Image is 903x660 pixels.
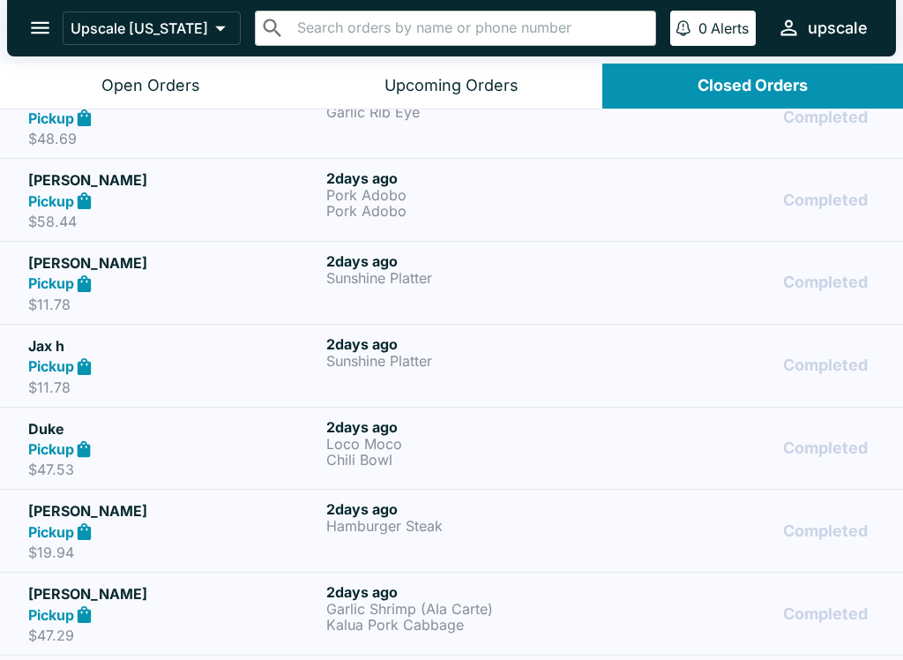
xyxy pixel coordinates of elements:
div: Closed Orders [698,76,808,96]
span: 2 days ago [326,583,398,601]
div: Upcoming Orders [384,76,519,96]
div: Open Orders [101,76,200,96]
strong: Pickup [28,109,74,127]
p: Alerts [711,19,749,37]
p: Pork Adobo [326,203,617,219]
span: 2 days ago [326,500,398,518]
p: 0 [698,19,707,37]
strong: Pickup [28,192,74,210]
input: Search orders by name or phone number [292,16,648,41]
p: $58.44 [28,213,319,230]
p: Sunshine Platter [326,353,617,369]
p: Garlic Rib Eye [326,104,617,120]
p: Upscale [US_STATE] [71,19,208,37]
strong: Pickup [28,523,74,541]
p: Sunshine Platter [326,270,617,286]
p: Hamburger Steak [326,518,617,534]
h5: [PERSON_NAME] [28,500,319,521]
p: $19.94 [28,544,319,561]
h5: Duke [28,418,319,439]
p: Kalua Pork Cabbage [326,617,617,633]
strong: Pickup [28,440,74,458]
span: 2 days ago [326,418,398,436]
button: upscale [770,9,875,47]
h5: [PERSON_NAME] [28,252,319,274]
h5: Jax h [28,335,319,356]
span: 2 days ago [326,335,398,353]
p: Garlic Shrimp (Ala Carte) [326,601,617,617]
div: upscale [808,18,868,39]
p: Loco Moco [326,436,617,452]
strong: Pickup [28,357,74,375]
strong: Pickup [28,606,74,624]
p: $11.78 [28,296,319,313]
p: $47.29 [28,626,319,644]
p: $48.69 [28,130,319,147]
h5: [PERSON_NAME] [28,583,319,604]
p: $11.78 [28,379,319,396]
p: Pork Adobo [326,187,617,203]
span: 2 days ago [326,169,398,187]
p: Chili Bowl [326,452,617,468]
p: $47.53 [28,461,319,478]
span: 2 days ago [326,252,398,270]
button: open drawer [18,5,63,50]
button: Upscale [US_STATE] [63,11,241,45]
strong: Pickup [28,274,74,292]
h5: [PERSON_NAME] [28,169,319,191]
